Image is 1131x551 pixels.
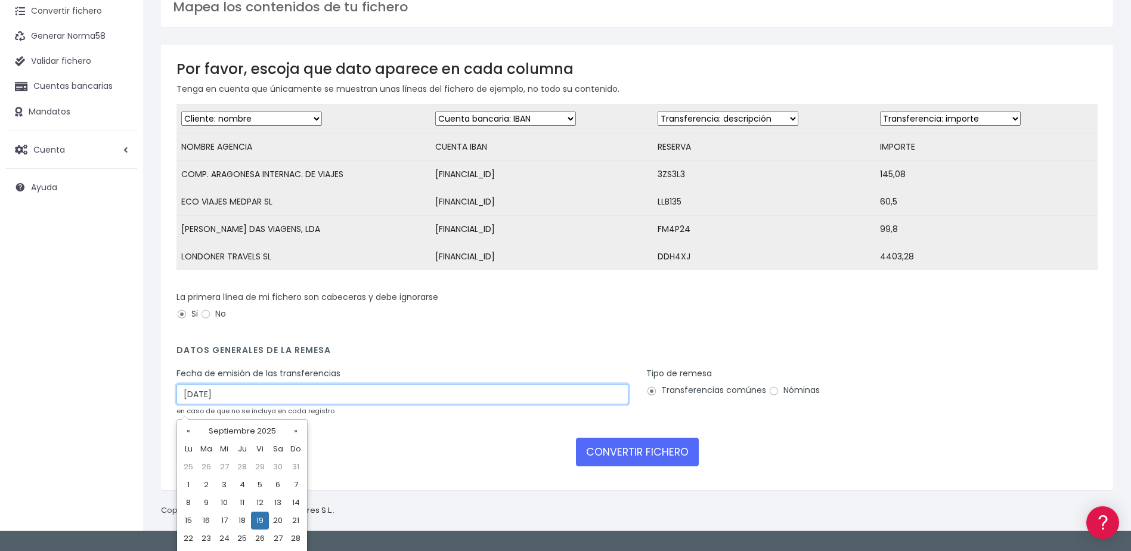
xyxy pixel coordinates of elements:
a: Cuenta [6,137,137,162]
td: 2 [197,476,215,494]
a: Cuentas bancarias [6,74,137,99]
label: Fecha de emisión de las transferencias [176,367,340,380]
label: Transferencias comúnes [646,384,766,397]
td: 5 [251,476,269,494]
td: 21 [287,512,305,530]
small: en caso de que no se incluya en cada registro [176,406,334,416]
td: [FINANCIAL_ID] [430,188,653,216]
a: General [12,256,227,274]
td: 20 [269,512,287,530]
a: Validar fichero [6,49,137,74]
label: No [200,308,226,320]
td: 26 [197,458,215,476]
a: Formatos [12,151,227,169]
td: IMPORTE [875,134,1098,161]
a: Perfiles de empresas [12,206,227,225]
div: Programadores [12,286,227,298]
td: 3 [215,476,233,494]
a: Problemas habituales [12,169,227,188]
button: CONVERTIR FICHERO [576,438,699,466]
td: FM4P24 [653,216,875,243]
th: Septiembre 2025 [197,422,287,440]
td: 60,5 [875,188,1098,216]
td: LONDONER TRAVELS SL [176,243,430,271]
th: Lu [179,440,197,458]
th: Ma [197,440,215,458]
th: Sa [269,440,287,458]
span: Ayuda [31,181,57,193]
button: Contáctanos [12,319,227,340]
td: 8 [179,494,197,512]
td: 26 [251,530,269,547]
td: 18 [233,512,251,530]
span: Cuenta [33,143,65,155]
label: Nóminas [769,384,820,397]
a: Ayuda [6,175,137,200]
label: La primera línea de mi fichero son cabeceras y debe ignorarse [176,291,438,304]
td: NOMBRE AGENCIA [176,134,430,161]
td: 99,8 [875,216,1098,243]
td: 24 [215,530,233,547]
td: 4 [233,476,251,494]
td: 7 [287,476,305,494]
div: Convertir ficheros [12,132,227,143]
td: RESERVA [653,134,875,161]
td: 15 [179,512,197,530]
a: Generar Norma58 [6,24,137,49]
td: 9 [197,494,215,512]
td: 3ZS3L3 [653,161,875,188]
td: ECO VIAJES MEDPAR SL [176,188,430,216]
a: API [12,305,227,323]
th: Vi [251,440,269,458]
td: 1 [179,476,197,494]
th: Ju [233,440,251,458]
td: LLB135 [653,188,875,216]
td: [FINANCIAL_ID] [430,161,653,188]
td: 30 [269,458,287,476]
a: Mandatos [6,100,137,125]
td: 27 [215,458,233,476]
td: 29 [251,458,269,476]
th: Do [287,440,305,458]
td: 16 [197,512,215,530]
td: 10 [215,494,233,512]
td: 25 [233,530,251,547]
div: Facturación [12,237,227,248]
h4: Datos generales de la remesa [176,345,1098,361]
th: « [179,422,197,440]
td: [FINANCIAL_ID] [430,216,653,243]
a: Información general [12,101,227,120]
td: 11 [233,494,251,512]
td: 31 [287,458,305,476]
td: CUENTA IBAN [430,134,653,161]
td: 4403,28 [875,243,1098,271]
td: 22 [179,530,197,547]
td: [PERSON_NAME] DAS VIAGENS, LDA [176,216,430,243]
th: » [287,422,305,440]
td: 17 [215,512,233,530]
td: COMP. ARAGONESA INTERNAC. DE VIAJES [176,161,430,188]
h3: Por favor, escoja que dato aparece en cada columna [176,60,1098,78]
a: Videotutoriales [12,188,227,206]
div: Información general [12,83,227,94]
td: 6 [269,476,287,494]
td: 23 [197,530,215,547]
td: 14 [287,494,305,512]
td: 19 [251,512,269,530]
p: Copyright © 2025 . [161,504,334,517]
td: 27 [269,530,287,547]
td: [FINANCIAL_ID] [430,243,653,271]
label: Tipo de remesa [646,367,712,380]
td: 28 [233,458,251,476]
p: Tenga en cuenta que únicamente se muestran unas líneas del fichero de ejemplo, no todo su contenido. [176,82,1098,95]
td: 28 [287,530,305,547]
td: DDH4XJ [653,243,875,271]
a: POWERED BY ENCHANT [164,343,230,355]
td: 25 [179,458,197,476]
td: 12 [251,494,269,512]
td: 145,08 [875,161,1098,188]
th: Mi [215,440,233,458]
label: Si [176,308,198,320]
td: 13 [269,494,287,512]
